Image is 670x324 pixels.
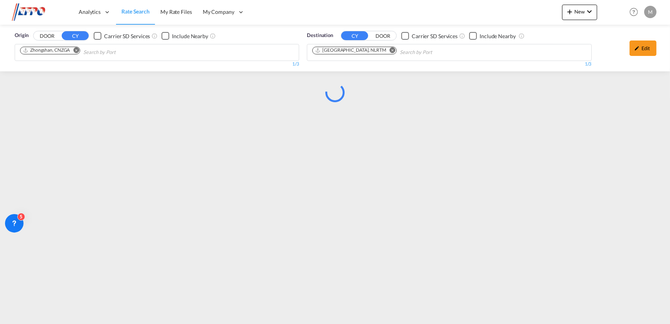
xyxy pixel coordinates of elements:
[630,40,657,56] div: icon-pencilEdit
[311,44,476,59] md-chips-wrap: Chips container. Use arrow keys to select chips.
[627,5,644,19] div: Help
[585,7,594,16] md-icon: icon-chevron-down
[385,47,396,55] button: Remove
[12,3,64,21] img: d38966e06f5511efa686cdb0e1f57a29.png
[15,32,29,39] span: Origin
[518,33,525,39] md-icon: Unchecked: Ignores neighbouring ports when fetching rates.Checked : Includes neighbouring ports w...
[172,32,208,40] div: Include Nearby
[562,5,597,20] button: icon-plus 400-fgNewicon-chevron-down
[79,8,101,16] span: Analytics
[412,32,458,40] div: Carrier SD Services
[634,46,640,51] md-icon: icon-pencil
[315,47,386,54] div: Rotterdam, NLRTM
[210,33,216,39] md-icon: Unchecked: Ignores neighbouring ports when fetching rates.Checked : Includes neighbouring ports w...
[627,5,640,19] span: Help
[83,46,157,59] input: Chips input.
[369,32,396,40] button: DOOR
[121,8,150,15] span: Rate Search
[565,8,594,15] span: New
[315,47,388,54] div: Press delete to remove this chip.
[104,32,150,40] div: Carrier SD Services
[469,32,516,40] md-checkbox: Checkbox No Ink
[480,32,516,40] div: Include Nearby
[62,31,89,40] button: CY
[341,31,368,40] button: CY
[23,47,71,54] div: Press delete to remove this chip.
[19,44,160,59] md-chips-wrap: Chips container. Use arrow keys to select chips.
[162,32,208,40] md-checkbox: Checkbox No Ink
[23,47,70,54] div: Zhongshan, CNZGA
[15,61,299,67] div: 1/3
[307,32,333,39] span: Destination
[94,32,150,40] md-checkbox: Checkbox No Ink
[68,47,80,55] button: Remove
[644,6,657,18] div: M
[400,46,473,59] input: Search by Port
[401,32,458,40] md-checkbox: Checkbox No Ink
[34,32,61,40] button: DOOR
[160,8,192,15] span: My Rate Files
[307,61,591,67] div: 1/3
[152,33,158,39] md-icon: Unchecked: Search for CY (Container Yard) services for all selected carriers.Checked : Search for...
[565,7,574,16] md-icon: icon-plus 400-fg
[203,8,234,16] span: My Company
[459,33,465,39] md-icon: Unchecked: Search for CY (Container Yard) services for all selected carriers.Checked : Search for...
